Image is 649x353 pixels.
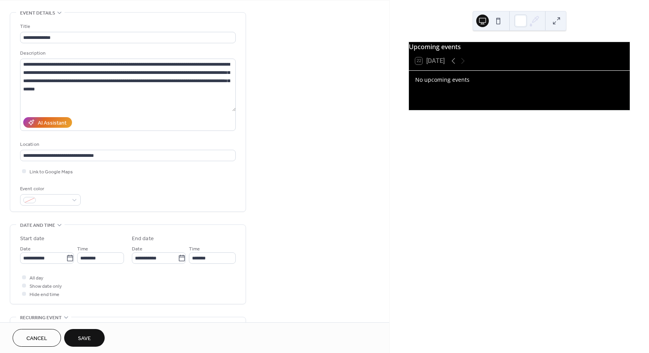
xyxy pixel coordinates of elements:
[30,168,73,176] span: Link to Google Maps
[20,140,234,149] div: Location
[77,245,88,253] span: Time
[30,274,43,282] span: All day
[415,75,623,84] div: No upcoming events
[409,42,630,51] div: Upcoming events
[38,119,67,127] div: AI Assistant
[64,329,105,347] button: Save
[20,9,55,17] span: Event details
[13,329,61,347] button: Cancel
[20,221,55,230] span: Date and time
[30,290,59,299] span: Hide end time
[26,335,47,343] span: Cancel
[20,245,31,253] span: Date
[78,335,91,343] span: Save
[20,185,79,193] div: Event color
[189,245,200,253] span: Time
[20,22,234,31] div: Title
[20,49,234,57] div: Description
[20,235,44,243] div: Start date
[132,245,142,253] span: Date
[132,235,154,243] div: End date
[20,314,62,322] span: Recurring event
[30,282,62,290] span: Show date only
[23,117,72,128] button: AI Assistant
